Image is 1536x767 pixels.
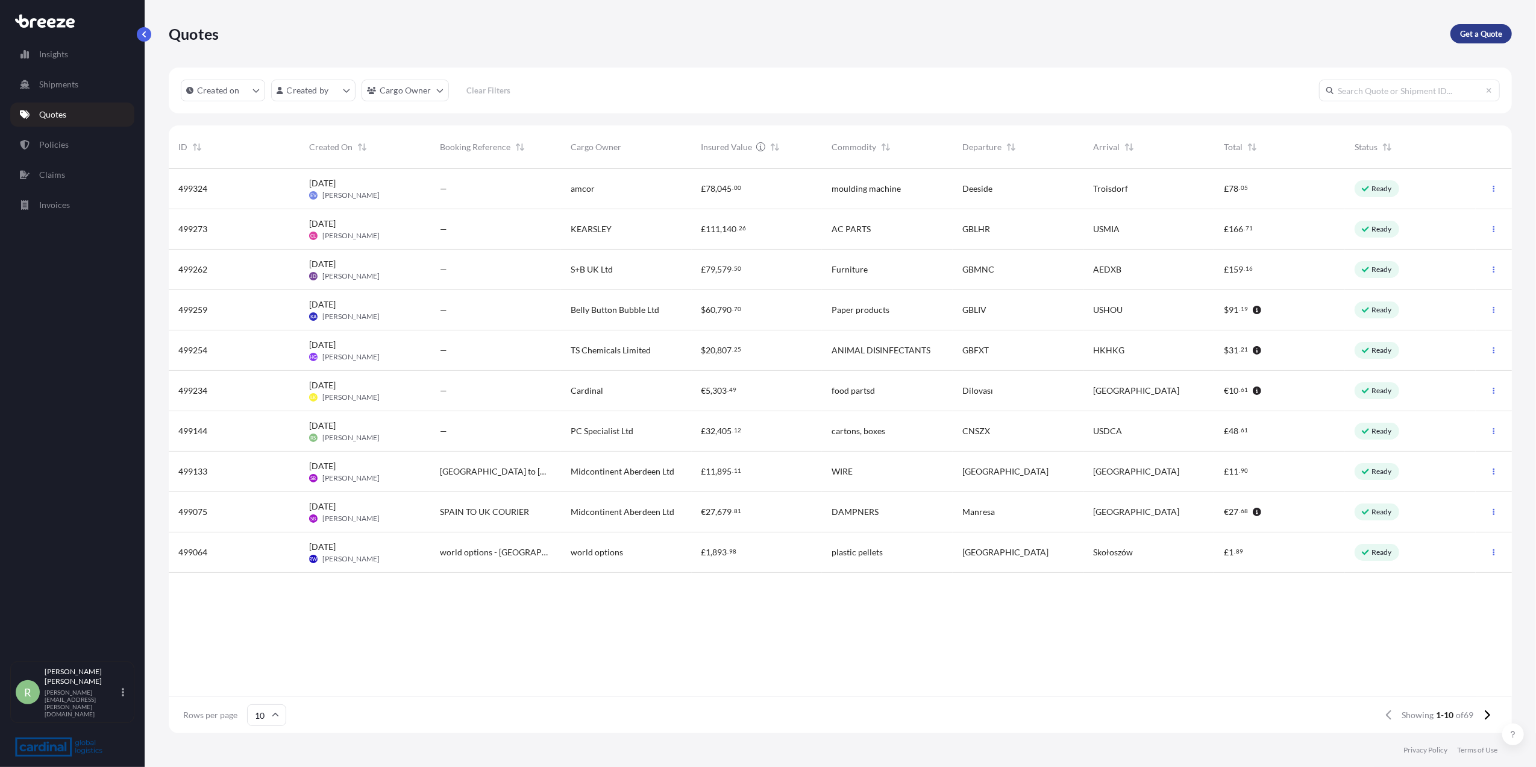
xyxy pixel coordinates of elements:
[706,265,716,274] span: 79
[706,427,716,435] span: 32
[962,506,995,518] span: Manresa
[832,466,853,478] span: WIRE
[440,264,447,276] span: —
[832,183,901,195] span: moulding machine
[733,186,734,190] span: .
[1093,183,1128,195] span: Troisdorf
[711,548,713,557] span: ,
[455,81,522,100] button: Clear Filters
[832,425,885,437] span: cartons, boxes
[309,379,336,391] span: [DATE]
[730,549,737,554] span: 98
[309,141,353,153] span: Created On
[178,183,207,195] span: 499324
[1241,509,1248,513] span: 68
[1239,347,1240,352] span: .
[1246,267,1253,271] span: 16
[571,466,674,478] span: Midcontinent Aberdeen Ltd
[733,509,734,513] span: .
[733,347,734,352] span: .
[45,667,119,686] p: [PERSON_NAME] [PERSON_NAME]
[730,388,737,392] span: 49
[1224,346,1229,355] span: $
[309,177,336,189] span: [DATE]
[1371,224,1392,234] p: Ready
[45,689,119,718] p: [PERSON_NAME][EMAIL_ADDRESS][PERSON_NAME][DOMAIN_NAME]
[1457,745,1497,755] p: Terms of Use
[1241,469,1248,473] span: 90
[440,141,510,153] span: Booking Reference
[1093,344,1124,356] span: HKHKG
[1371,507,1392,517] p: Ready
[706,346,716,355] span: 20
[1437,709,1454,721] span: 1-10
[716,306,718,314] span: ,
[1093,466,1179,478] span: [GEOGRAPHIC_DATA]
[1093,223,1120,235] span: USMIA
[718,265,732,274] span: 579
[733,469,734,473] span: .
[322,433,380,443] span: [PERSON_NAME]
[1093,141,1120,153] span: Arrival
[24,686,31,698] span: R
[701,306,706,314] span: $
[832,304,889,316] span: Paper products
[1371,346,1392,355] p: Ready
[962,304,986,316] span: GBLIV
[440,506,529,518] span: SPAIN TO UK COURIER
[362,80,449,101] button: cargoOwner Filter options
[309,553,317,565] span: RW
[1403,745,1447,755] a: Privacy Policy
[322,191,380,200] span: [PERSON_NAME]
[309,298,336,311] span: [DATE]
[716,427,718,435] span: ,
[571,141,621,153] span: Cargo Owner
[309,218,336,230] span: [DATE]
[322,271,380,281] span: [PERSON_NAME]
[739,226,747,230] span: 26
[1093,506,1179,518] span: [GEOGRAPHIC_DATA]
[1093,264,1121,276] span: AEDXB
[701,427,706,435] span: £
[716,185,718,193] span: ,
[1224,265,1229,274] span: £
[701,265,706,274] span: £
[309,258,336,270] span: [DATE]
[39,109,66,121] p: Quotes
[832,141,876,153] span: Commodity
[962,344,989,356] span: GBFXT
[322,352,380,362] span: [PERSON_NAME]
[322,231,380,241] span: [PERSON_NAME]
[322,312,380,321] span: [PERSON_NAME]
[1239,428,1240,432] span: .
[718,467,732,476] span: 895
[10,72,134,96] a: Shipments
[1371,426,1392,436] p: Ready
[1239,388,1240,392] span: .
[1093,546,1133,558] span: Skołoszów
[39,78,78,90] p: Shipments
[716,508,718,516] span: ,
[310,351,317,363] span: HG
[832,264,868,276] span: Furniture
[1224,185,1229,193] span: £
[1229,508,1238,516] span: 27
[701,185,706,193] span: £
[735,469,742,473] span: 11
[713,387,727,395] span: 303
[735,509,742,513] span: 81
[571,506,674,518] span: Midcontinent Aberdeen Ltd
[181,80,265,101] button: createdOn Filter options
[310,189,316,201] span: EV
[169,24,219,43] p: Quotes
[1239,469,1240,473] span: .
[716,346,718,355] span: ,
[15,737,102,757] img: organization-logo
[178,223,207,235] span: 499273
[1093,304,1123,316] span: USHOU
[310,472,316,484] span: SB
[39,139,69,151] p: Policies
[1229,185,1238,193] span: 78
[1122,140,1136,154] button: Sort
[832,385,875,397] span: food partsd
